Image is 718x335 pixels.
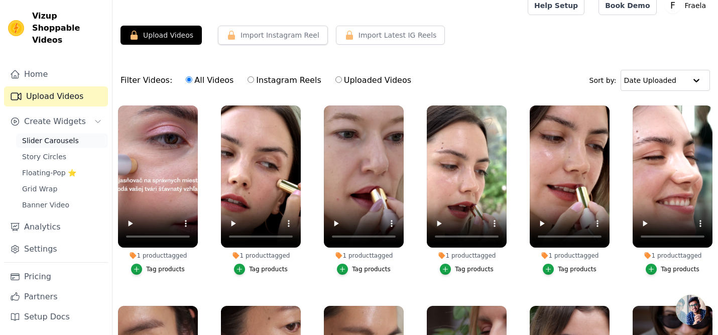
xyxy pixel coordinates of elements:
[352,265,391,273] div: Tag products
[121,69,417,92] div: Filter Videos:
[22,200,69,210] span: Banner Video
[4,217,108,237] a: Analytics
[16,134,108,148] a: Slider Carousels
[22,136,79,146] span: Slider Carousels
[186,76,192,83] input: All Videos
[22,152,66,162] span: Story Circles
[530,252,610,260] div: 1 product tagged
[558,265,596,273] div: Tag products
[324,252,404,260] div: 1 product tagged
[249,265,288,273] div: Tag products
[4,239,108,259] a: Settings
[218,26,328,45] button: Import Instagram Reel
[131,264,185,275] button: Tag products
[4,307,108,327] a: Setup Docs
[335,74,412,87] label: Uploaded Videos
[146,265,185,273] div: Tag products
[336,26,445,45] button: Import Latest IG Reels
[248,76,254,83] input: Instagram Reels
[4,267,108,287] a: Pricing
[121,26,202,45] button: Upload Videos
[16,166,108,180] a: Floating-Pop ⭐
[337,264,391,275] button: Tag products
[16,198,108,212] a: Banner Video
[4,111,108,132] button: Create Widgets
[16,150,108,164] a: Story Circles
[4,287,108,307] a: Partners
[247,74,321,87] label: Instagram Reels
[646,264,699,275] button: Tag products
[16,182,108,196] a: Grid Wrap
[22,184,57,194] span: Grid Wrap
[118,252,198,260] div: 1 product tagged
[185,74,234,87] label: All Videos
[440,264,494,275] button: Tag products
[234,264,288,275] button: Tag products
[24,116,86,128] span: Create Widgets
[633,252,712,260] div: 1 product tagged
[455,265,494,273] div: Tag products
[589,70,710,91] div: Sort by:
[427,252,507,260] div: 1 product tagged
[661,265,699,273] div: Tag products
[335,76,342,83] input: Uploaded Videos
[221,252,301,260] div: 1 product tagged
[358,30,437,40] span: Import Latest IG Reels
[543,264,596,275] button: Tag products
[32,10,104,46] span: Vizup Shoppable Videos
[22,168,76,178] span: Floating-Pop ⭐
[670,1,675,11] text: F
[4,64,108,84] a: Home
[4,86,108,106] a: Upload Videos
[8,20,24,36] img: Vizup
[676,295,706,325] div: Open chat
